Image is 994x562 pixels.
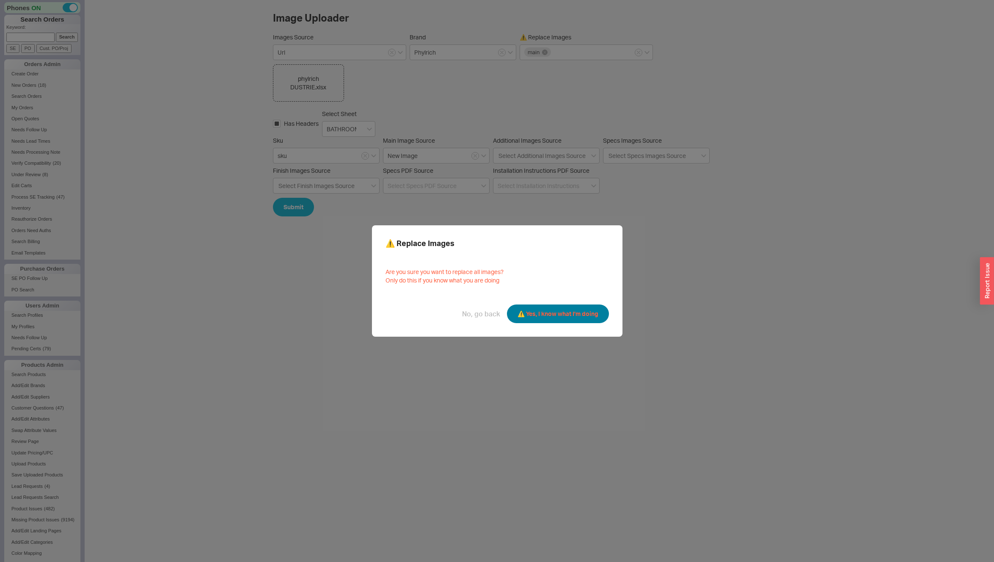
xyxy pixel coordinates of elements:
[462,309,500,318] button: No, go back
[518,309,598,319] div: ⚠️ Yes, I know what I'm doing
[385,238,454,248] span: ⚠️ Replace Images
[385,276,609,285] div: Only do this if you know what you are doing
[507,305,609,323] button: ⚠️ Yes, I know what I'm doing
[385,268,609,276] div: Are you sure you want to replace all images?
